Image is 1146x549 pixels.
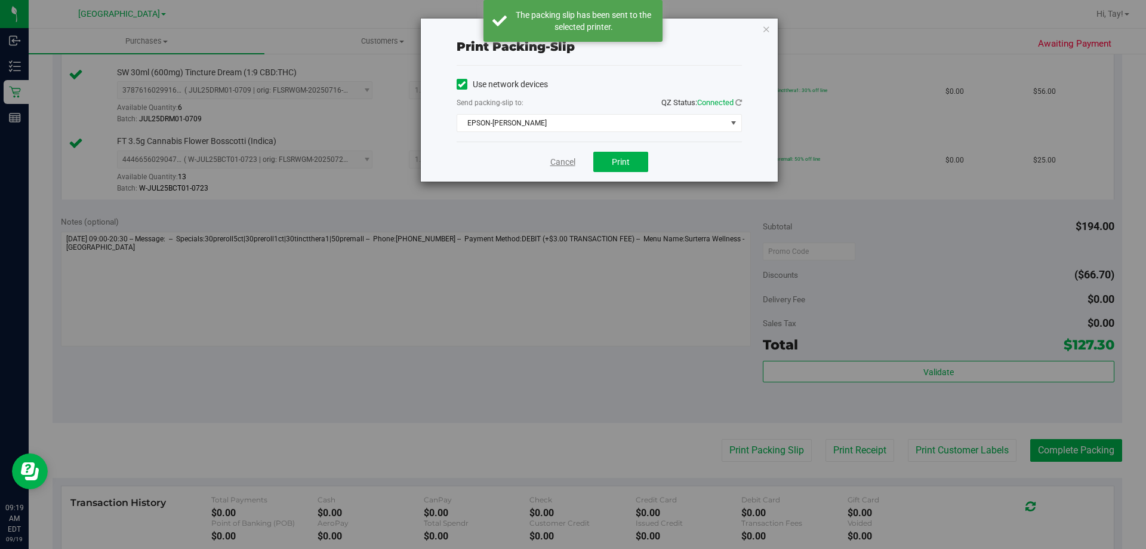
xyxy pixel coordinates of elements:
label: Send packing-slip to: [457,97,523,108]
iframe: Resource center [12,453,48,489]
span: Connected [697,98,734,107]
button: Print [593,152,648,172]
div: The packing slip has been sent to the selected printer. [513,9,654,33]
label: Use network devices [457,78,548,91]
span: QZ Status: [661,98,742,107]
span: Print [612,157,630,167]
span: select [726,115,741,131]
a: Cancel [550,156,575,168]
span: EPSON-[PERSON_NAME] [457,115,726,131]
span: Print packing-slip [457,39,575,54]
